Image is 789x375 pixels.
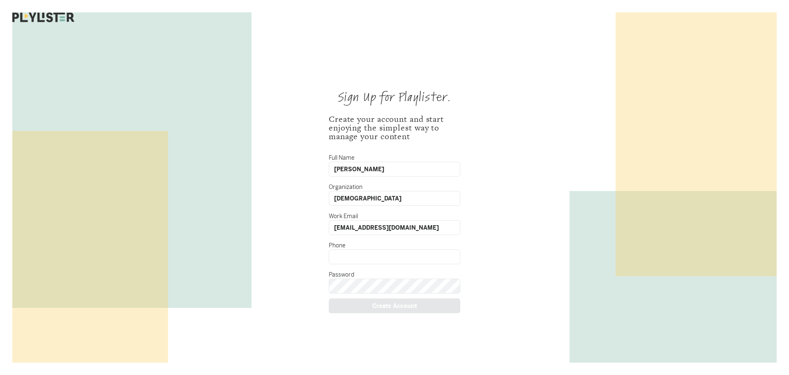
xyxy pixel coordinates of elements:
[329,184,460,190] div: Organization
[329,220,460,235] input: Work Email
[329,115,460,141] div: Create your account and start enjoying the simplest way to manage your content
[329,249,460,264] input: Phone
[329,162,460,177] input: Full Name
[329,242,460,248] div: Phone
[329,155,460,161] div: Full Name
[329,213,460,219] div: Work Email
[329,191,460,206] input: Organization
[329,272,460,277] div: Password
[329,298,460,313] div: Create Account
[329,279,460,293] input: Password
[338,92,451,103] div: Sign Up for Playlister.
